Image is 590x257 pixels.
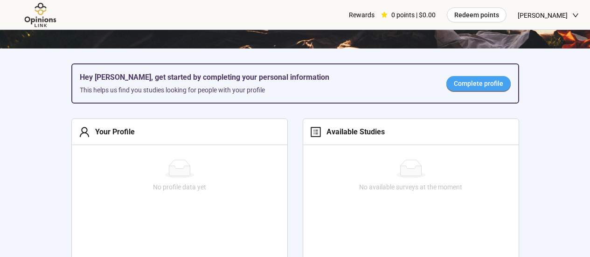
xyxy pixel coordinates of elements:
[90,126,135,138] div: Your Profile
[307,182,515,192] div: No available surveys at the moment
[79,126,90,138] span: user
[80,85,431,95] div: This helps us find you studies looking for people with your profile
[454,78,503,89] span: Complete profile
[446,76,511,91] a: Complete profile
[454,10,499,20] span: Redeem points
[80,72,431,83] h5: Hey [PERSON_NAME], get started by completing your personal information
[381,12,388,18] span: star
[572,12,579,19] span: down
[310,126,321,138] span: profile
[447,7,507,22] button: Redeem points
[518,0,568,30] span: [PERSON_NAME]
[321,126,385,138] div: Available Studies
[76,182,284,192] div: No profile data yet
